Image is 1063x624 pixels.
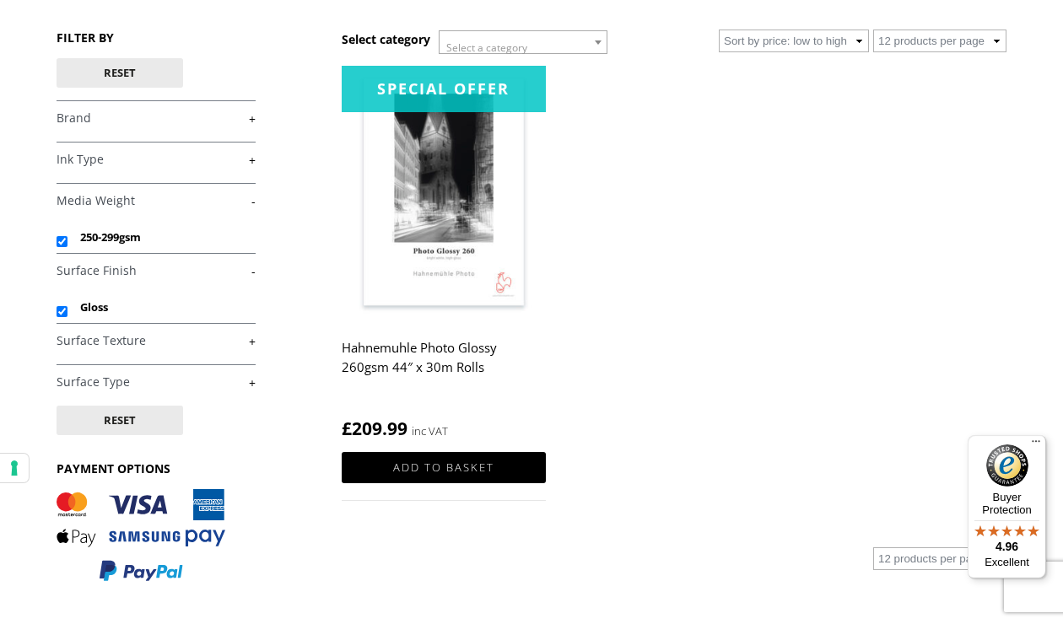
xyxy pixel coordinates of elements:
a: + [57,110,256,126]
h2: Hahnemuhle Photo Glossy 260gsm 44″ x 30m Rolls [342,332,546,400]
h4: Surface Texture [57,323,256,357]
button: Menu [1026,435,1046,455]
a: + [57,152,256,168]
a: Add to basket: “Hahnemuhle Photo Glossy 260gsm 44" x 30m Rolls” [342,452,546,483]
select: Shop order [719,30,869,52]
label: Gloss [80,294,240,320]
h4: Brand [57,100,256,134]
h3: Select category [342,31,430,47]
p: Buyer Protection [968,491,1046,516]
h3: PAYMENT OPTIONS [57,460,256,476]
p: Excellent [968,556,1046,569]
a: - [57,193,256,209]
a: + [57,333,256,349]
h4: Surface Finish [57,253,256,287]
span: £ [342,417,352,440]
button: Reset [57,58,183,88]
h3: FILTER BY [57,30,256,46]
button: Trusted Shops TrustmarkBuyer Protection4.96Excellent [968,435,1046,578]
span: Select a category [446,40,527,55]
a: Special OfferHahnemuhle Photo Glossy 260gsm 44″ x 30m Rolls £209.99 inc VAT [342,66,546,441]
h4: Media Weight [57,183,256,217]
label: 250-299gsm [80,224,240,250]
h4: Ink Type [57,142,256,175]
h4: Surface Type [57,364,256,398]
div: Special Offer [342,66,546,112]
button: Reset [57,406,183,435]
span: 4.96 [996,540,1018,553]
img: Trusted Shops Trustmark [986,444,1028,487]
bdi: 209.99 [342,417,407,440]
strong: inc VAT [412,422,448,441]
a: - [57,263,256,279]
img: PAYMENT OPTIONS [57,489,225,583]
a: + [57,374,256,390]
img: Hahnemuhle Photo Glossy 260gsm 44" x 30m Rolls [342,66,546,321]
